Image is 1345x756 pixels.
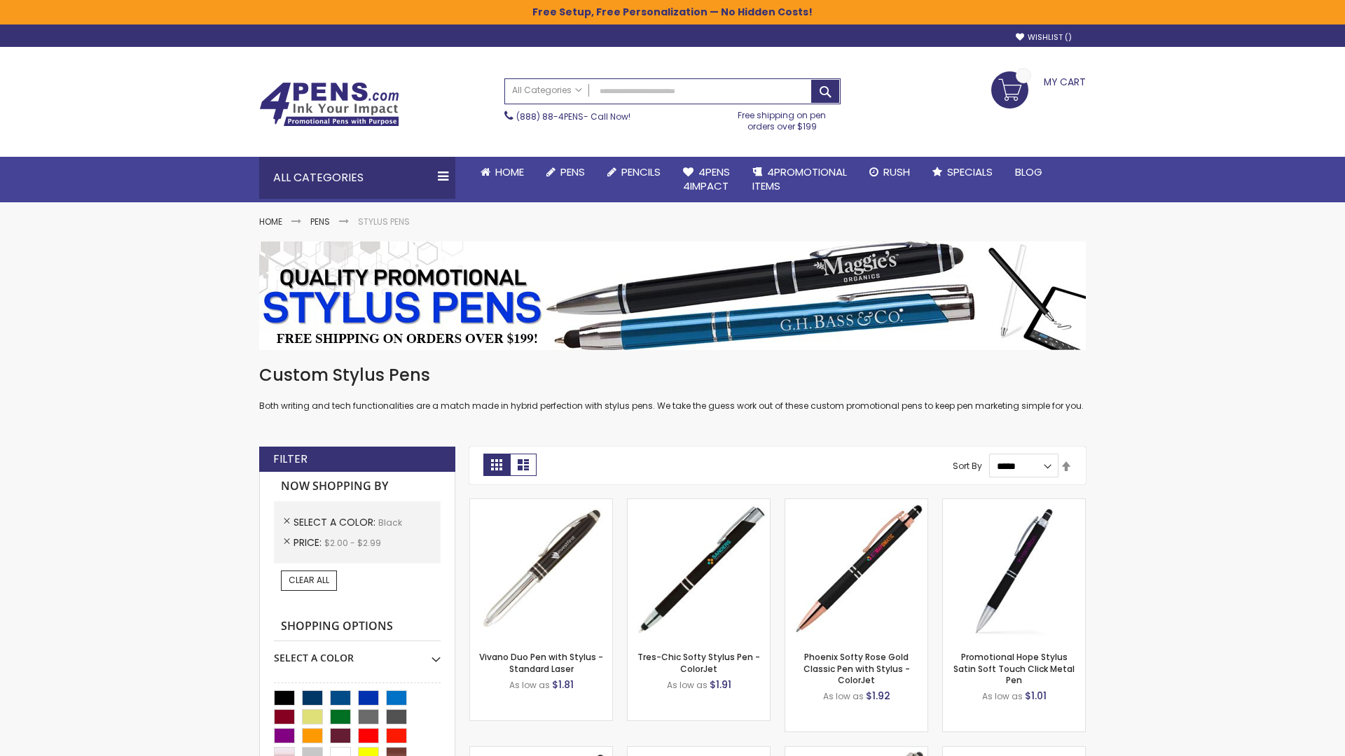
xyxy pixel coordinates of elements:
span: Rush [883,164,910,179]
strong: Shopping Options [274,612,441,642]
a: Blog [1004,157,1054,188]
span: All Categories [512,85,582,96]
span: Pencils [621,164,661,179]
a: (888) 88-4PENS [516,111,584,122]
a: Clear All [281,570,337,590]
a: Promotional Hope Stylus Satin Soft Touch Click Metal Pen [953,651,1075,685]
strong: Now Shopping by [274,472,441,501]
div: All Categories [259,157,455,199]
img: 4Pens Custom Pens and Promotional Products [259,82,399,127]
a: Pens [310,216,330,227]
strong: Grid [483,454,510,476]
strong: Filter [273,451,308,467]
span: Blog [1015,164,1042,179]
span: $1.01 [1025,689,1047,703]
span: $1.81 [552,678,574,692]
a: Home [259,216,282,227]
div: Both writing and tech functionalities are a match made in hybrid perfection with stylus pens. We ... [259,364,1086,412]
a: Pencils [596,157,672,188]
a: Vivano Duo Pen with Stylus - Standard Laser-Black [470,498,612,510]
span: $1.91 [710,678,731,692]
span: As low as [823,690,864,702]
a: Promotional Hope Stylus Satin Soft Touch Click Metal Pen-Black [943,498,1085,510]
a: All Categories [505,79,589,102]
span: Specials [947,164,993,179]
a: Vivano Duo Pen with Stylus - Standard Laser [479,651,603,674]
h1: Custom Stylus Pens [259,364,1086,386]
div: Free shipping on pen orders over $199 [724,104,841,132]
span: As low as [667,679,708,691]
a: Tres-Chic Softy Stylus Pen - ColorJet-Black [628,498,770,510]
span: $2.00 - $2.99 [324,537,381,549]
img: Tres-Chic Softy Stylus Pen - ColorJet-Black [628,499,770,641]
img: Vivano Duo Pen with Stylus - Standard Laser-Black [470,499,612,641]
label: Sort By [953,460,982,472]
a: Tres-Chic Softy Stylus Pen - ColorJet [637,651,760,674]
a: 4PROMOTIONALITEMS [741,157,858,202]
img: Promotional Hope Stylus Satin Soft Touch Click Metal Pen-Black [943,499,1085,641]
a: Phoenix Softy Rose Gold Classic Pen with Stylus - ColorJet-Black [785,498,927,510]
strong: Stylus Pens [358,216,410,227]
span: $1.92 [866,689,890,703]
div: Select A Color [274,641,441,665]
a: Phoenix Softy Rose Gold Classic Pen with Stylus - ColorJet [803,651,910,685]
a: Pens [535,157,596,188]
a: Rush [858,157,921,188]
span: As low as [509,679,550,691]
span: Black [378,517,402,528]
span: 4Pens 4impact [683,164,730,193]
span: 4PROMOTIONAL ITEMS [752,164,847,193]
span: As low as [982,690,1023,702]
span: - Call Now! [516,111,630,122]
a: 4Pens4impact [672,157,741,202]
a: Specials [921,157,1004,188]
a: Home [469,157,535,188]
span: Home [495,164,524,179]
span: Price [294,535,324,549]
span: Pens [560,164,585,179]
a: Wishlist [1016,32,1072,43]
span: Select A Color [294,515,378,529]
span: Clear All [289,574,329,586]
img: Stylus Pens [259,241,1086,350]
img: Phoenix Softy Rose Gold Classic Pen with Stylus - ColorJet-Black [785,499,927,641]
